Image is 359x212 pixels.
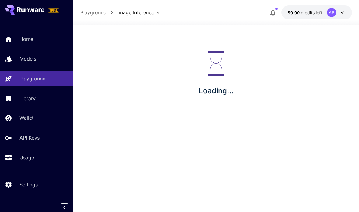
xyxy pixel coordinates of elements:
div: AP [327,8,336,17]
p: Models [19,55,36,62]
p: Playground [19,75,46,82]
span: $0.00 [288,10,301,15]
p: Wallet [19,114,33,122]
div: $0.00 [288,9,322,16]
button: Collapse sidebar [61,203,68,211]
p: API Keys [19,134,40,141]
p: Usage [19,154,34,161]
p: Library [19,95,36,102]
p: Home [19,35,33,43]
nav: breadcrumb [80,9,117,16]
span: Add your payment card to enable full platform functionality. [47,7,60,14]
span: Image Inference [117,9,154,16]
p: Settings [19,181,38,188]
button: $0.00AP [281,5,352,19]
a: Playground [80,9,106,16]
span: TRIAL [47,8,60,13]
span: credits left [301,10,322,15]
p: Loading... [199,85,233,96]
